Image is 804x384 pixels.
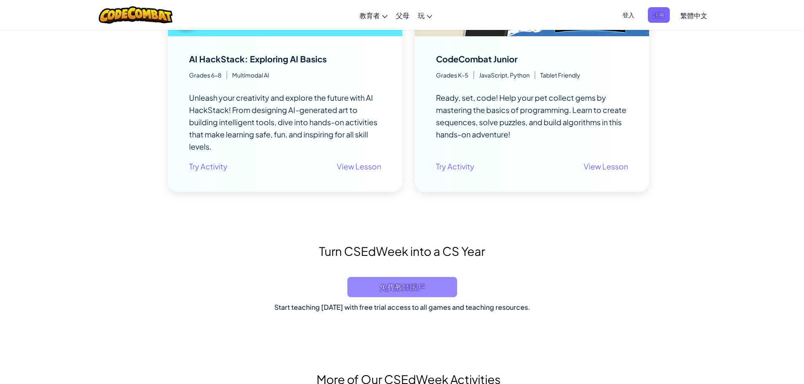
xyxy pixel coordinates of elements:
[474,71,535,79] span: JavaScript, Python
[189,158,227,175] button: Try Activity
[189,160,227,172] a: Try Activity
[418,11,425,20] span: 玩
[189,55,327,63] div: AI HackStack: Exploring AI Basics
[436,55,517,63] div: CodeCombat Junior
[584,158,628,175] button: View Lesson
[680,11,707,20] span: 繁體中文
[584,160,628,172] a: View Lesson
[617,7,639,23] button: 登入
[360,11,380,20] span: 教育者
[189,71,227,79] span: Grades 6-8
[99,6,173,24] img: CodeCombat logo
[337,158,381,175] button: View Lesson
[414,4,436,27] a: 玩
[162,242,643,260] h2: Turn CSEdWeek into a CS Year
[676,4,712,27] a: 繁體中文
[436,158,474,175] button: Try Activity
[436,93,626,139] span: Ready, set, code! Help your pet collect gems by mastering the basics of programming. Learn to cre...
[274,303,530,311] span: Start teaching [DATE] with free trial access to all games and teaching resources.
[436,160,474,172] a: Try Activity
[189,93,377,151] span: Unleash your creativity and explore the future with AI HackStack! From designing AI-generated art...
[535,71,580,79] span: Tablet Friendly
[436,71,474,79] span: Grades K-5
[227,71,269,79] span: Multimodal AI
[392,4,414,27] a: 父母
[347,277,457,297] button: 免費教師賬戶
[337,160,381,172] a: View Lesson
[355,4,392,27] a: 教育者
[648,7,670,23] button: 註冊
